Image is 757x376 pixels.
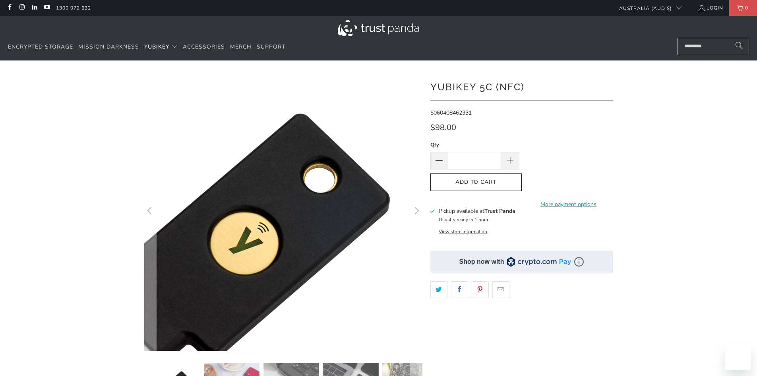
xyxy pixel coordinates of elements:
a: Mission Darkness [78,38,139,56]
a: Share this on Twitter [430,281,447,298]
nav: Translation missing: en.navigation.header.main_nav [8,38,285,56]
button: View store information [439,228,487,235]
span: YubiKey [144,43,169,51]
summary: YubiKey [144,38,178,56]
button: Search [729,38,749,55]
h3: Pickup available at [439,207,515,215]
small: Usually ready in 1 hour [439,216,488,223]
a: Trust Panda Australia on LinkedIn [31,5,38,11]
button: Previous [144,72,157,351]
h1: YubiKey 5C (NFC) [430,78,613,94]
img: Trust Panda Australia [338,20,419,36]
b: Trust Panda [484,207,515,215]
span: $98.00 [430,122,456,133]
a: Encrypted Storage [8,38,73,56]
a: 1300 072 632 [56,4,91,12]
div: Shop now with [459,257,504,266]
a: YubiKey 5C (NFC) - Trust Panda [144,72,422,351]
a: Trust Panda Australia on Facebook [6,5,13,11]
a: Email this to a friend [492,281,509,298]
span: Mission Darkness [78,43,139,51]
span: Merch [230,43,252,51]
a: Share this on Pinterest [472,281,489,298]
a: More payment options [524,200,613,209]
span: Accessories [183,43,225,51]
a: Support [257,38,285,56]
iframe: Button to launch messaging window [725,344,751,370]
input: Search... [678,38,749,55]
a: Accessories [183,38,225,56]
a: Share this on Facebook [451,281,468,298]
a: Login [698,4,723,12]
a: Trust Panda Australia on Instagram [18,5,25,11]
a: Merch [230,38,252,56]
span: Support [257,43,285,51]
span: 5060408462331 [430,109,472,117]
span: Encrypted Storage [8,43,73,51]
label: Qty [430,140,519,149]
a: Trust Panda Australia on YouTube [43,5,50,11]
span: Add to Cart [439,179,513,186]
button: Next [410,72,423,351]
button: Add to Cart [430,173,522,191]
